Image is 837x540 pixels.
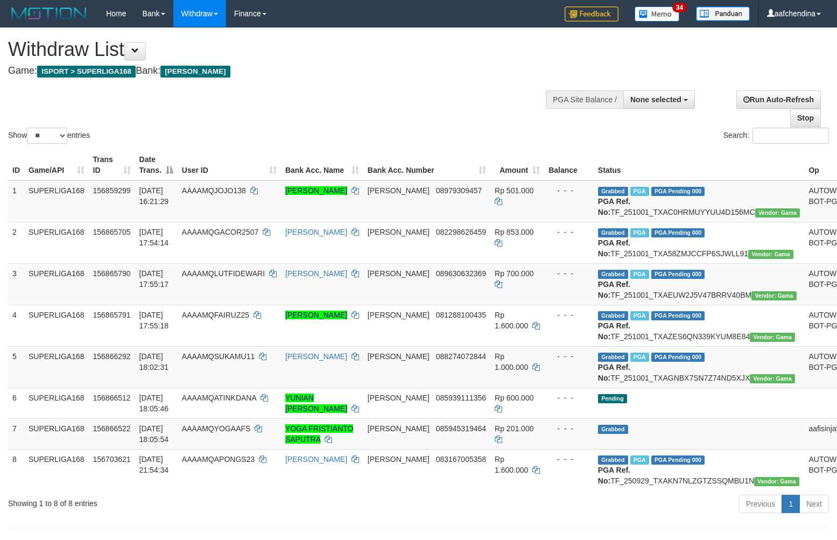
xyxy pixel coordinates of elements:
[24,263,89,305] td: SUPERLIGA168
[750,374,795,383] span: Vendor URL: https://trx31.1velocity.biz
[139,455,169,474] span: [DATE] 21:54:34
[93,424,131,433] span: 156866522
[594,305,805,346] td: TF_251001_TXAZES6QN339KYUM8E84
[139,424,169,444] span: [DATE] 18:05:54
[436,352,486,361] span: Copy 088274072844 to clipboard
[598,425,628,434] span: Grabbed
[630,311,649,320] span: Marked by aafheankoy
[598,239,630,258] b: PGA Ref. No:
[623,90,695,109] button: None selected
[723,128,829,144] label: Search:
[651,187,705,196] span: PGA Pending
[160,66,230,78] span: [PERSON_NAME]
[752,128,829,144] input: Search:
[281,150,363,180] th: Bank Acc. Name: activate to sort column ascending
[8,128,90,144] label: Show entries
[672,3,687,12] span: 34
[635,6,680,22] img: Button%20Memo.svg
[598,280,630,299] b: PGA Ref. No:
[285,455,347,464] a: [PERSON_NAME]
[368,186,430,195] span: [PERSON_NAME]
[139,186,169,206] span: [DATE] 16:21:29
[24,418,89,449] td: SUPERLIGA168
[139,269,169,289] span: [DATE] 17:55:17
[139,394,169,413] span: [DATE] 18:05:46
[548,310,589,320] div: - - -
[8,388,24,418] td: 6
[436,394,486,402] span: Copy 085939111356 to clipboard
[182,311,249,319] span: AAAAMQFAIRUZ25
[651,228,705,237] span: PGA Pending
[630,353,649,362] span: Marked by aafheankoy
[436,455,486,464] span: Copy 083167005358 to clipboard
[755,208,800,218] span: Vendor URL: https://trx31.1velocity.biz
[285,269,347,278] a: [PERSON_NAME]
[93,455,131,464] span: 156703621
[93,269,131,278] span: 156865790
[598,455,628,465] span: Grabbed
[285,311,347,319] a: [PERSON_NAME]
[548,227,589,237] div: - - -
[594,449,805,490] td: TF_250929_TXAKN7NLZGTZSSQMBU1N
[598,394,627,403] span: Pending
[436,228,486,236] span: Copy 082298626459 to clipboard
[93,352,131,361] span: 156866292
[495,424,533,433] span: Rp 201.000
[495,269,533,278] span: Rp 700.000
[651,353,705,362] span: PGA Pending
[594,150,805,180] th: Status
[285,186,347,195] a: [PERSON_NAME]
[544,150,594,180] th: Balance
[8,263,24,305] td: 3
[548,392,589,403] div: - - -
[368,269,430,278] span: [PERSON_NAME]
[598,311,628,320] span: Grabbed
[368,424,430,433] span: [PERSON_NAME]
[748,250,793,259] span: Vendor URL: https://trx31.1velocity.biz
[182,394,256,402] span: AAAAMQATINKDANA
[548,454,589,465] div: - - -
[651,455,705,465] span: PGA Pending
[24,222,89,263] td: SUPERLIGA168
[368,352,430,361] span: [PERSON_NAME]
[436,269,486,278] span: Copy 089630632369 to clipboard
[751,291,797,300] span: Vendor URL: https://trx31.1velocity.biz
[139,228,169,247] span: [DATE] 17:54:14
[598,353,628,362] span: Grabbed
[790,109,821,127] a: Stop
[135,150,178,180] th: Date Trans.: activate to sort column descending
[139,352,169,371] span: [DATE] 18:02:31
[548,423,589,434] div: - - -
[8,222,24,263] td: 2
[598,321,630,341] b: PGA Ref. No:
[24,150,89,180] th: Game/API: activate to sort column ascending
[594,263,805,305] td: TF_251001_TXAEUW2J5V47BRRV40BM
[495,228,533,236] span: Rp 853.000
[630,187,649,196] span: Marked by aafheankoy
[93,394,131,402] span: 156866512
[24,449,89,490] td: SUPERLIGA168
[89,150,135,180] th: Trans ID: activate to sort column ascending
[93,228,131,236] span: 156865705
[178,150,281,180] th: User ID: activate to sort column ascending
[368,394,430,402] span: [PERSON_NAME]
[436,311,486,319] span: Copy 081288100435 to clipboard
[598,363,630,382] b: PGA Ref. No:
[368,455,430,464] span: [PERSON_NAME]
[651,311,705,320] span: PGA Pending
[8,39,547,60] h1: Withdraw List
[8,5,90,22] img: MOTION_logo.png
[139,311,169,330] span: [DATE] 17:55:18
[182,424,251,433] span: AAAAMQYOGAAFS
[8,150,24,180] th: ID
[182,186,246,195] span: AAAAMQJOJO138
[696,6,750,21] img: panduan.png
[368,228,430,236] span: [PERSON_NAME]
[182,228,258,236] span: AAAAMQGACOR2507
[548,185,589,196] div: - - -
[8,494,341,509] div: Showing 1 to 8 of 8 entries
[285,424,354,444] a: YOGA FRISTIANTO SAPUTRA
[565,6,618,22] img: Feedback.jpg
[782,495,800,513] a: 1
[363,150,490,180] th: Bank Acc. Number: activate to sort column ascending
